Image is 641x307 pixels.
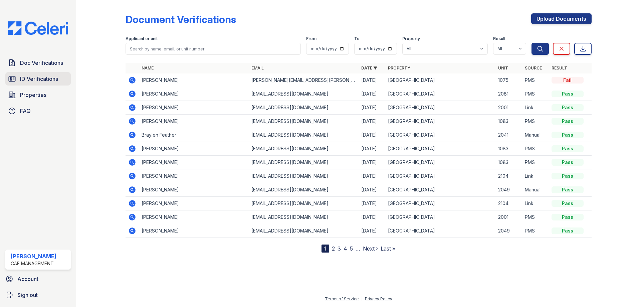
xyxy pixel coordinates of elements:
[249,128,359,142] td: [EMAIL_ADDRESS][DOMAIN_NAME]
[359,224,385,238] td: [DATE]
[495,101,522,115] td: 2001
[11,260,56,267] div: CAF Management
[552,65,567,70] a: Result
[385,197,495,210] td: [GEOGRAPHIC_DATA]
[322,245,329,253] div: 1
[385,210,495,224] td: [GEOGRAPHIC_DATA]
[249,115,359,128] td: [EMAIL_ADDRESS][DOMAIN_NAME]
[139,156,249,169] td: [PERSON_NAME]
[3,288,73,302] a: Sign out
[522,87,549,101] td: PMS
[249,156,359,169] td: [EMAIL_ADDRESS][DOMAIN_NAME]
[522,101,549,115] td: Link
[361,296,363,301] div: |
[139,87,249,101] td: [PERSON_NAME]
[359,115,385,128] td: [DATE]
[139,128,249,142] td: Braylen Feather
[249,101,359,115] td: [EMAIL_ADDRESS][DOMAIN_NAME]
[11,252,56,260] div: [PERSON_NAME]
[359,169,385,183] td: [DATE]
[126,13,236,25] div: Document Verifications
[552,159,584,166] div: Pass
[359,183,385,197] td: [DATE]
[385,142,495,156] td: [GEOGRAPHIC_DATA]
[139,210,249,224] td: [PERSON_NAME]
[495,197,522,210] td: 2104
[361,65,377,70] a: Date ▼
[531,13,592,24] a: Upload Documents
[522,142,549,156] td: PMS
[359,73,385,87] td: [DATE]
[495,73,522,87] td: 1075
[139,197,249,210] td: [PERSON_NAME]
[20,91,46,99] span: Properties
[385,128,495,142] td: [GEOGRAPHIC_DATA]
[552,118,584,125] div: Pass
[522,210,549,224] td: PMS
[365,296,392,301] a: Privacy Policy
[495,183,522,197] td: 2049
[522,73,549,87] td: PMS
[142,65,154,70] a: Name
[249,197,359,210] td: [EMAIL_ADDRESS][DOMAIN_NAME]
[522,115,549,128] td: PMS
[5,72,71,86] a: ID Verifications
[356,245,360,253] span: …
[249,169,359,183] td: [EMAIL_ADDRESS][DOMAIN_NAME]
[338,245,341,252] a: 3
[522,128,549,142] td: Manual
[139,224,249,238] td: [PERSON_NAME]
[552,200,584,207] div: Pass
[3,272,73,286] a: Account
[495,169,522,183] td: 2104
[139,101,249,115] td: [PERSON_NAME]
[5,104,71,118] a: FAQ
[139,115,249,128] td: [PERSON_NAME]
[495,142,522,156] td: 1083
[552,77,584,84] div: Fail
[359,101,385,115] td: [DATE]
[126,36,158,41] label: Applicant or unit
[552,186,584,193] div: Pass
[5,88,71,102] a: Properties
[495,87,522,101] td: 2081
[498,65,508,70] a: Unit
[249,183,359,197] td: [EMAIL_ADDRESS][DOMAIN_NAME]
[359,142,385,156] td: [DATE]
[249,210,359,224] td: [EMAIL_ADDRESS][DOMAIN_NAME]
[363,245,378,252] a: Next ›
[354,36,360,41] label: To
[381,245,395,252] a: Last »
[522,197,549,210] td: Link
[20,75,58,83] span: ID Verifications
[5,56,71,69] a: Doc Verifications
[249,73,359,87] td: [PERSON_NAME][EMAIL_ADDRESS][PERSON_NAME][DOMAIN_NAME]
[493,36,505,41] label: Result
[126,43,301,55] input: Search by name, email, or unit number
[332,245,335,252] a: 2
[325,296,359,301] a: Terms of Service
[20,59,63,67] span: Doc Verifications
[522,183,549,197] td: Manual
[402,36,420,41] label: Property
[552,91,584,97] div: Pass
[552,104,584,111] div: Pass
[385,73,495,87] td: [GEOGRAPHIC_DATA]
[20,107,31,115] span: FAQ
[522,156,549,169] td: PMS
[249,87,359,101] td: [EMAIL_ADDRESS][DOMAIN_NAME]
[17,291,38,299] span: Sign out
[359,128,385,142] td: [DATE]
[139,73,249,87] td: [PERSON_NAME]
[495,224,522,238] td: 2049
[385,87,495,101] td: [GEOGRAPHIC_DATA]
[385,224,495,238] td: [GEOGRAPHIC_DATA]
[139,169,249,183] td: [PERSON_NAME]
[385,156,495,169] td: [GEOGRAPHIC_DATA]
[495,115,522,128] td: 1083
[495,156,522,169] td: 1083
[385,169,495,183] td: [GEOGRAPHIC_DATA]
[3,21,73,35] img: CE_Logo_Blue-a8612792a0a2168367f1c8372b55b34899dd931a85d93a1a3d3e32e68fde9ad4.png
[495,210,522,224] td: 2001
